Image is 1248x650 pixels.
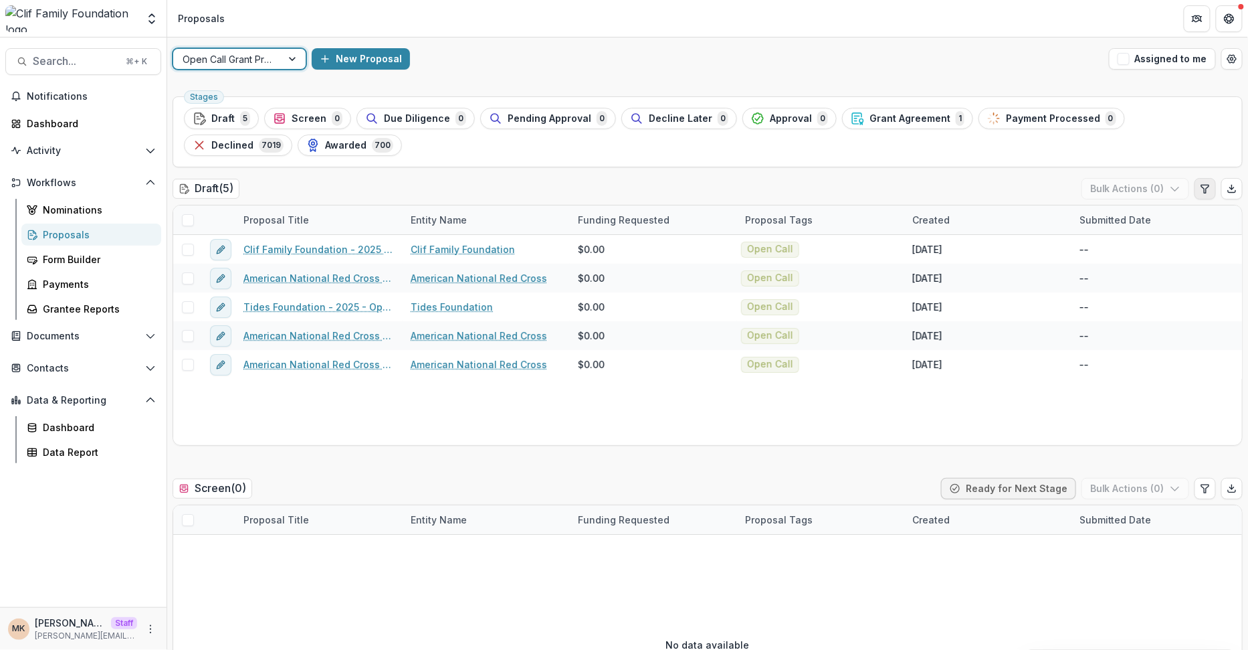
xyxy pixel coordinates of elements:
[570,505,737,534] div: Funding Requested
[35,616,106,630] p: [PERSON_NAME]
[43,420,150,434] div: Dashboard
[904,213,958,227] div: Created
[904,505,1071,534] div: Created
[21,248,161,270] a: Form Builder
[770,113,812,125] span: Approval
[27,363,140,374] span: Contacts
[1071,505,1239,534] div: Submitted Date
[243,300,395,314] a: Tides Foundation - 2025 - Open Call Grant Application
[570,513,678,527] div: Funding Requested
[411,357,547,372] a: American National Red Cross
[1071,513,1160,527] div: Submitted Date
[455,111,466,126] span: 0
[43,228,150,242] div: Proposals
[211,140,253,151] span: Declined
[5,86,161,107] button: Notifications
[1216,5,1243,32] button: Get Help
[292,113,326,125] span: Screen
[1071,206,1239,234] div: Submitted Date
[578,242,605,256] span: $0.00
[21,441,161,463] a: Data Report
[21,298,161,320] a: Grantee Reports
[817,111,828,126] span: 0
[184,135,292,156] button: Declined7019
[597,111,607,126] span: 0
[173,479,252,498] h2: Screen ( 0 )
[1079,357,1089,372] div: --
[411,242,515,256] a: Clif Family Foundation
[43,302,150,316] div: Grantee Reports
[356,108,475,129] button: Due Diligence0
[403,213,475,227] div: Entity Name
[411,300,493,314] a: Tides Foundation
[111,617,137,629] p: Staff
[912,271,942,285] div: [DATE]
[1109,48,1216,70] button: Assigned to me
[243,242,395,256] a: Clif Family Foundation - 2025 - Open Call Grant Application
[27,177,140,189] span: Workflows
[1081,178,1189,199] button: Bulk Actions (0)
[1081,478,1189,499] button: Bulk Actions (0)
[411,271,547,285] a: American National Red Cross
[312,48,410,70] button: New Proposal
[27,331,140,342] span: Documents
[173,9,230,28] nav: breadcrumb
[649,113,712,125] span: Decline Later
[742,108,837,129] button: Approval0
[1006,113,1100,125] span: Payment Processed
[21,416,161,438] a: Dashboard
[264,108,351,129] button: Screen0
[621,108,737,129] button: Decline Later0
[210,268,231,289] button: edit
[480,108,616,129] button: Pending Approval0
[578,271,605,285] span: $0.00
[21,199,161,221] a: Nominations
[912,329,942,343] div: [DATE]
[737,213,821,227] div: Proposal Tags
[43,203,150,217] div: Nominations
[27,145,140,157] span: Activity
[243,357,395,372] a: American National Red Cross - 2025 - Open Call Grant Application
[210,239,231,260] button: edit
[1079,271,1089,285] div: --
[5,390,161,411] button: Open Data & Reporting
[1194,178,1216,199] button: Edit table settings
[578,329,605,343] span: $0.00
[235,505,403,534] div: Proposal Title
[1079,300,1089,314] div: --
[718,111,728,126] span: 0
[578,357,605,372] span: $0.00
[332,111,342,126] span: 0
[842,108,973,129] button: Grant Agreement1
[173,179,239,198] h2: Draft ( 5 )
[210,325,231,347] button: edit
[5,5,137,32] img: Clif Family Foundation logo
[570,206,737,234] div: Funding Requested
[33,55,118,68] span: Search...
[904,513,958,527] div: Created
[43,277,150,291] div: Payments
[142,5,161,32] button: Open entity switcher
[941,478,1076,499] button: Ready for Next Stage
[912,300,942,314] div: [DATE]
[403,513,475,527] div: Entity Name
[904,206,1071,234] div: Created
[570,213,678,227] div: Funding Requested
[1221,478,1243,499] button: Export table data
[737,505,904,534] div: Proposal Tags
[210,354,231,376] button: edit
[1221,178,1243,199] button: Export table data
[1071,213,1160,227] div: Submitted Date
[298,135,402,156] button: Awarded700
[5,357,161,379] button: Open Contacts
[411,329,547,343] a: American National Red Cross
[184,108,259,129] button: Draft5
[403,505,570,534] div: Entity Name
[1221,48,1243,70] button: Open table manager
